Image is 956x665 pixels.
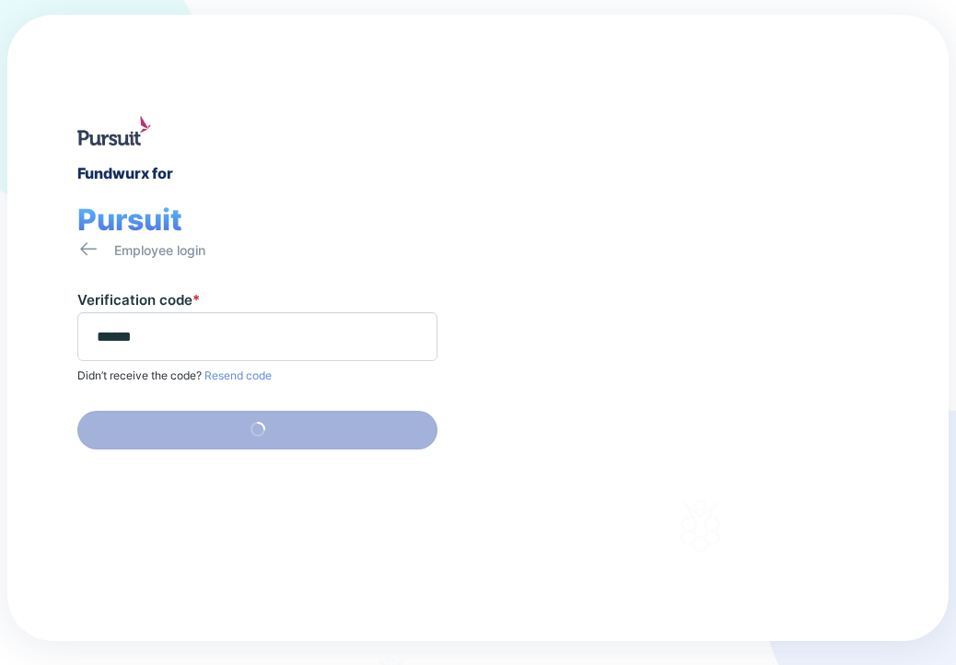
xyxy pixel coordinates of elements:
[114,239,205,262] div: Employee login
[551,249,695,266] div: Welcome to
[77,160,173,187] div: Fundwurx for
[77,291,200,309] label: Verification code
[202,368,272,382] span: Resend code
[551,356,850,407] div: Thank you for choosing Fundwurx as your partner in driving positive social impact!
[77,202,182,238] span: Pursuit
[551,274,763,318] div: Fundwurx
[77,116,151,146] img: logo.jpg
[77,368,202,382] span: Didn’t receive the code?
